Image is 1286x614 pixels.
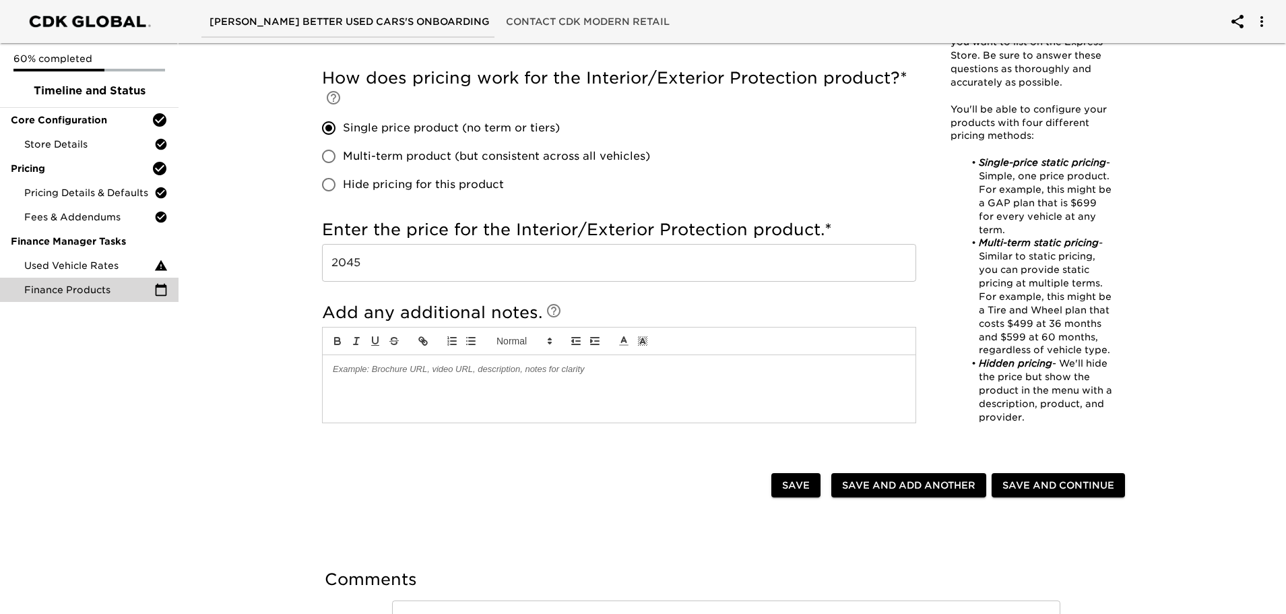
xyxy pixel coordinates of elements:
[24,259,154,272] span: Used Vehicle Rates
[343,148,650,164] span: Multi-term product (but consistent across all vehicles)
[1099,238,1103,249] em: -
[11,235,168,248] span: Finance Manager Tasks
[343,120,560,136] span: Single price product (no term or tiers)
[1221,5,1254,38] button: account of current user
[965,237,1112,358] li: Similar to static pricing, you can provide static pricing at multiple terms. For example, this mi...
[11,83,168,99] span: Timeline and Status
[1002,477,1114,494] span: Save and Continue
[1246,5,1278,38] button: account of current user
[979,359,1052,369] em: Hidden pricing
[979,238,1099,249] em: Multi-term static pricing
[979,157,1106,168] em: Single-price static pricing
[951,103,1112,144] p: You'll be able to configure your products with four different pricing methods:
[24,137,154,151] span: Store Details
[992,473,1125,498] button: Save and Continue
[506,13,670,30] span: Contact CDK Modern Retail
[771,473,821,498] button: Save
[842,477,975,494] span: Save and Add Another
[965,358,1112,425] li: - We'll hide the price but show the product in the menu with a description, product, and provider.
[325,569,1128,590] h5: Comments
[782,477,810,494] span: Save
[831,473,986,498] button: Save and Add Another
[322,244,916,282] input: Example: $499
[322,67,916,111] h5: How does pricing work for the Interior/Exterior Protection product?
[322,302,916,324] h5: Add any additional notes.
[24,210,154,224] span: Fees & Addendums
[13,52,165,65] p: 60% completed
[24,283,154,297] span: Finance Products
[11,113,152,127] span: Core Configuration
[343,177,504,193] span: Hide pricing for this product
[210,13,490,30] span: [PERSON_NAME] Better Used Cars's Onboarding
[24,186,154,199] span: Pricing Details & Defaults
[322,219,916,241] h5: Enter the price for the Interior/Exterior Protection product.
[965,156,1112,237] li: - Simple, one price product. For example, this might be a GAP plan that is $699 for every vehicle...
[11,162,152,175] span: Pricing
